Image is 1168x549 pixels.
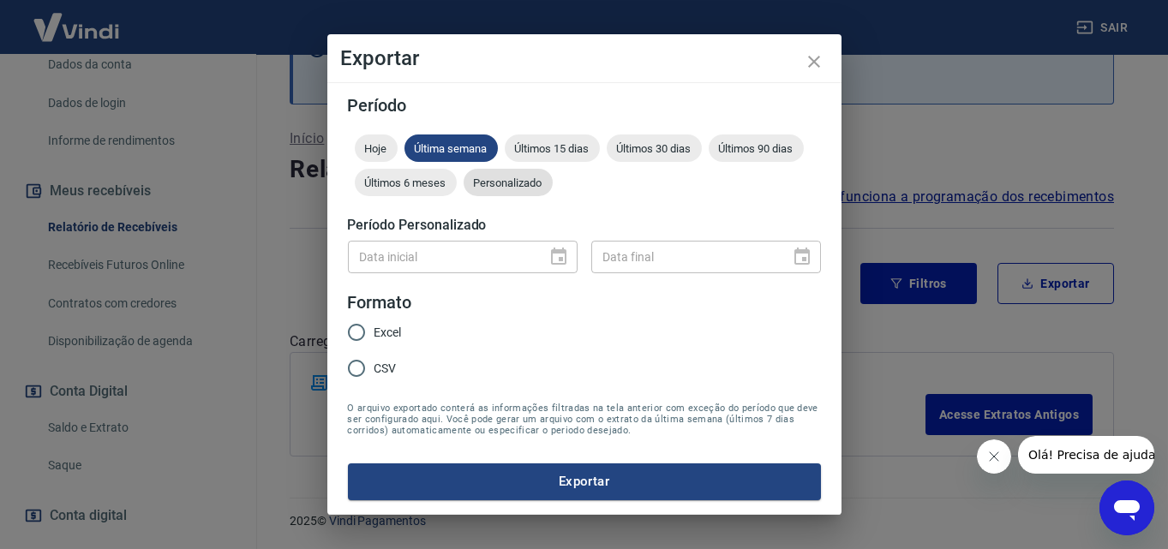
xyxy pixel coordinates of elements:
[1018,436,1154,474] iframe: Mensagem da empresa
[348,403,821,436] span: O arquivo exportado conterá as informações filtradas na tela anterior com exceção do período que ...
[348,463,821,499] button: Exportar
[607,134,702,162] div: Últimos 30 dias
[348,97,821,114] h5: Período
[355,169,457,196] div: Últimos 6 meses
[355,176,457,189] span: Últimos 6 meses
[348,241,535,272] input: DD/MM/YYYY
[1099,480,1154,535] iframe: Botão para abrir a janela de mensagens
[348,217,821,234] h5: Período Personalizado
[341,48,828,69] h4: Exportar
[505,142,600,155] span: Últimos 15 dias
[355,134,398,162] div: Hoje
[355,142,398,155] span: Hoje
[977,439,1011,474] iframe: Fechar mensagem
[404,142,498,155] span: Última semana
[404,134,498,162] div: Última semana
[794,41,835,82] button: close
[709,134,804,162] div: Últimos 90 dias
[374,324,402,342] span: Excel
[505,134,600,162] div: Últimos 15 dias
[10,12,144,26] span: Olá! Precisa de ajuda?
[464,169,553,196] div: Personalizado
[464,176,553,189] span: Personalizado
[374,360,397,378] span: CSV
[607,142,702,155] span: Últimos 30 dias
[348,290,412,315] legend: Formato
[709,142,804,155] span: Últimos 90 dias
[591,241,778,272] input: DD/MM/YYYY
